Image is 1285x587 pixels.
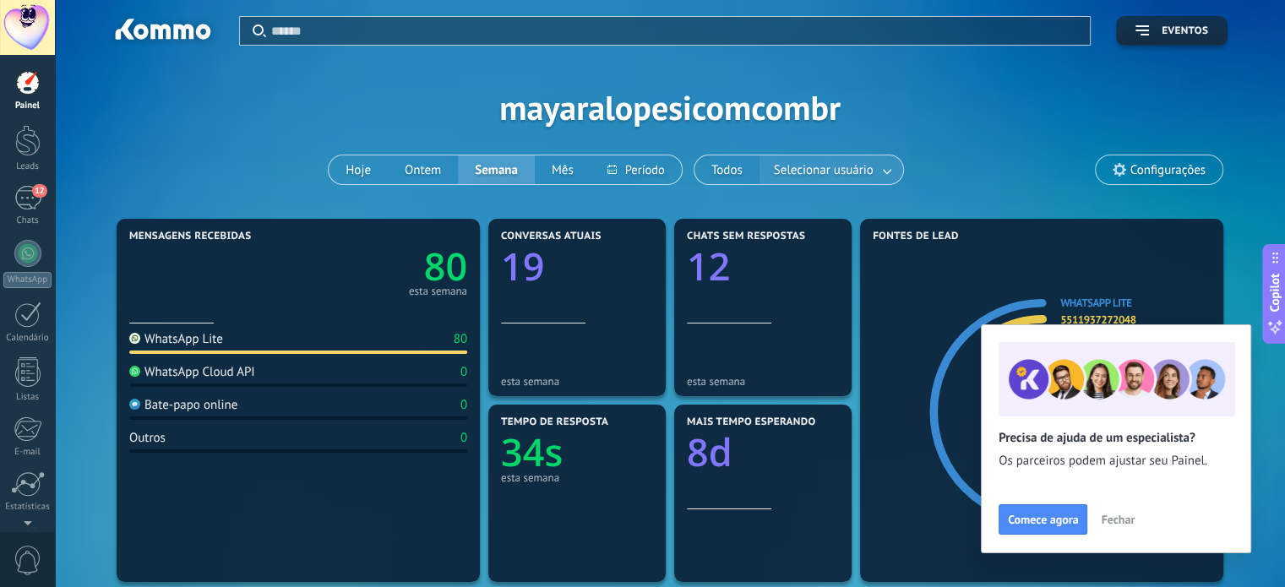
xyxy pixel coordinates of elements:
[3,272,52,288] div: WhatsApp
[999,504,1087,535] button: Comece agora
[760,155,903,184] button: Selecionar usuário
[329,155,388,184] button: Hoje
[687,427,839,478] a: 8d
[1060,313,1135,327] a: 5511937272048
[501,471,653,484] div: esta semana
[501,241,544,292] text: 19
[460,364,467,380] div: 0
[1266,273,1283,312] span: Copilot
[3,101,52,111] div: Painel
[873,231,959,242] span: Fontes de lead
[501,231,602,242] span: Conversas atuais
[501,427,563,478] text: 34s
[591,155,682,184] button: Período
[3,161,52,172] div: Leads
[501,416,608,428] span: Tempo de resposta
[129,231,251,242] span: Mensagens recebidas
[388,155,458,184] button: Ontem
[3,392,52,403] div: Listas
[458,155,535,184] button: Semana
[460,430,467,446] div: 0
[129,333,140,344] img: WhatsApp Lite
[129,366,140,377] img: WhatsApp Cloud API
[424,241,467,292] text: 80
[409,287,467,296] div: esta semana
[454,331,467,347] div: 80
[687,241,730,292] text: 12
[129,397,237,413] div: Bate-papo online
[3,447,52,458] div: E-mail
[1060,296,1131,310] a: WhatsApp Lite
[3,215,52,226] div: Chats
[1008,514,1078,525] span: Comece agora
[129,364,255,380] div: WhatsApp Cloud API
[687,375,839,388] div: esta semana
[1093,507,1142,532] button: Fechar
[770,159,877,182] span: Selecionar usuário
[1162,25,1208,37] span: Eventos
[1130,163,1206,177] span: Configurações
[694,155,760,184] button: Todos
[129,399,140,410] img: Bate-papo online
[460,397,467,413] div: 0
[535,155,591,184] button: Mês
[3,502,52,513] div: Estatísticas
[1101,514,1135,525] span: Fechar
[298,241,467,292] a: 80
[687,231,805,242] span: Chats sem respostas
[1116,16,1228,46] button: Eventos
[129,331,223,347] div: WhatsApp Lite
[3,333,52,344] div: Calendário
[32,184,46,198] span: 12
[501,375,653,388] div: esta semana
[999,430,1233,446] h2: Precisa de ajuda de um especialista?
[129,430,166,446] div: Outros
[687,427,732,478] text: 8d
[999,453,1233,470] span: Os parceiros podem ajustar seu Painel.
[687,416,816,428] span: Mais tempo esperando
